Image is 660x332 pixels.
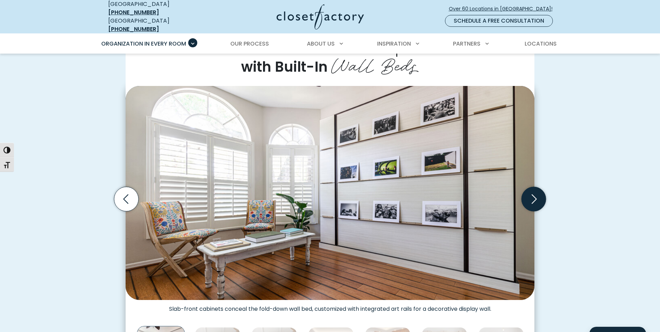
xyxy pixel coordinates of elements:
[377,40,411,48] span: Inspiration
[449,5,558,13] span: Over 60 Locations in [GEOGRAPHIC_DATA]!
[307,40,335,48] span: About Us
[108,17,209,33] div: [GEOGRAPHIC_DATA]
[331,50,419,78] span: Wall Beds
[108,25,159,33] a: [PHONE_NUMBER]
[96,34,564,54] nav: Primary Menu
[241,57,328,77] span: with Built-In
[101,40,186,48] span: Organization in Every Room
[111,184,141,214] button: Previous slide
[525,40,557,48] span: Locations
[126,86,534,300] img: Wall bed disguised as a photo gallery installation
[448,3,558,15] a: Over 60 Locations in [GEOGRAPHIC_DATA]!
[230,40,269,48] span: Our Process
[453,40,480,48] span: Partners
[108,8,159,16] a: [PHONE_NUMBER]
[519,184,549,214] button: Next slide
[445,15,553,27] a: Schedule a Free Consultation
[277,4,364,30] img: Closet Factory Logo
[126,300,534,313] figcaption: Slab-front cabinets conceal the fold-down wall bed, customized with integrated art rails for a de...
